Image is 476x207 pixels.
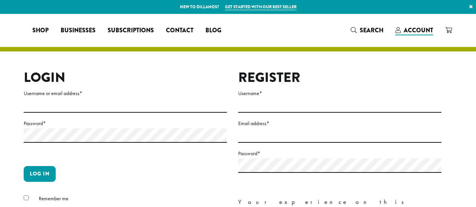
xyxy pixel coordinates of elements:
[205,26,221,35] span: Blog
[24,166,56,182] button: Log in
[238,119,441,128] label: Email address
[166,26,193,35] span: Contact
[108,26,154,35] span: Subscriptions
[238,149,441,158] label: Password
[24,89,227,98] label: Username or email address
[238,70,441,86] h2: Register
[26,24,55,36] a: Shop
[360,26,383,35] span: Search
[32,26,49,35] span: Shop
[39,195,68,202] span: Remember me
[225,4,297,10] a: Get started with our best seller
[24,70,227,86] h2: Login
[238,89,441,98] label: Username
[345,24,389,36] a: Search
[24,119,227,128] label: Password
[404,26,433,35] span: Account
[61,26,96,35] span: Businesses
